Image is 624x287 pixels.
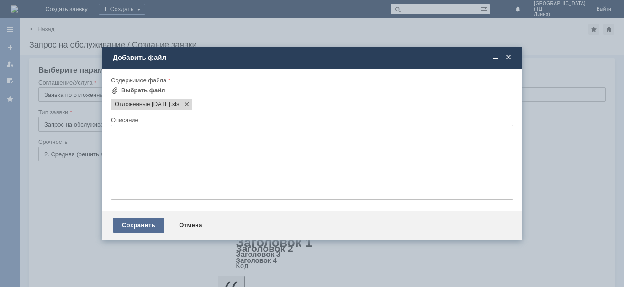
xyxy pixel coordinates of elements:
div: Описание [111,117,511,123]
div: Выбрать файл [121,87,165,94]
div: Добавить файл [113,53,513,62]
span: Отложенные 22.08.25.xls [115,101,170,108]
span: Отложенные 22.08.25.xls [170,101,180,108]
div: Прошу удалить отложенные чеки [DATE] [4,4,133,11]
span: Закрыть [504,53,513,62]
span: Свернуть (Ctrl + M) [491,53,500,62]
div: Содержимое файла [111,77,511,83]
